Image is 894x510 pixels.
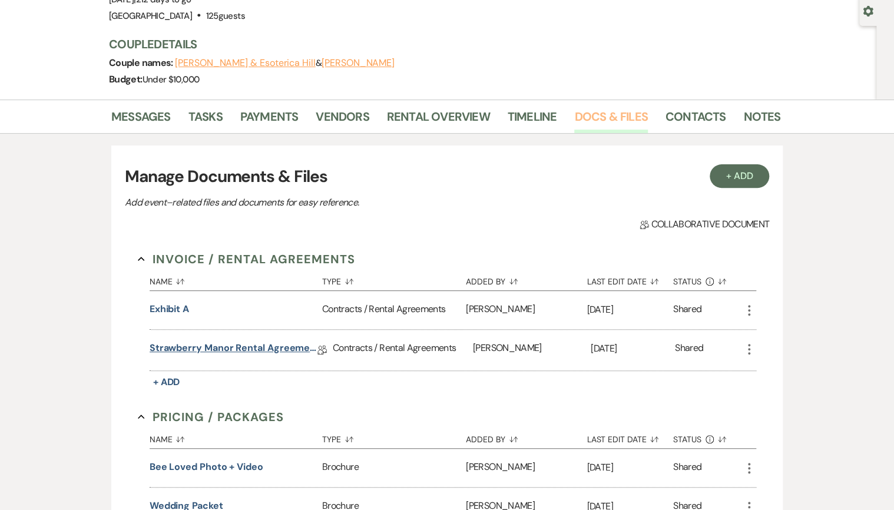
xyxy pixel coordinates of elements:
[466,449,587,487] div: [PERSON_NAME]
[322,291,466,329] div: Contracts / Rental Agreements
[587,302,673,317] p: [DATE]
[109,10,192,22] span: [GEOGRAPHIC_DATA]
[111,107,171,133] a: Messages
[125,164,769,189] h3: Manage Documents & Files
[150,374,184,390] button: + Add
[333,330,473,370] div: Contracts / Rental Agreements
[109,73,143,85] span: Budget:
[466,291,587,329] div: [PERSON_NAME]
[322,58,395,68] button: [PERSON_NAME]
[675,341,703,359] div: Shared
[508,107,557,133] a: Timeline
[387,107,490,133] a: Rental Overview
[150,460,263,474] button: Bee Loved Photo + Video
[665,107,726,133] a: Contacts
[673,426,742,448] button: Status
[109,57,175,69] span: Couple names:
[322,449,466,487] div: Brochure
[673,302,701,318] div: Shared
[863,5,873,16] button: Open lead details
[587,426,673,448] button: Last Edit Date
[175,57,395,69] span: &
[673,435,701,443] span: Status
[188,107,223,133] a: Tasks
[673,277,701,286] span: Status
[574,107,647,133] a: Docs & Files
[240,107,299,133] a: Payments
[150,302,189,316] button: Exhibit A
[466,426,587,448] button: Added By
[322,268,466,290] button: Type
[150,426,322,448] button: Name
[710,164,770,188] button: + Add
[640,217,769,231] span: Collaborative document
[587,268,673,290] button: Last Edit Date
[175,58,316,68] button: [PERSON_NAME] & Esoterica Hill
[673,268,742,290] button: Status
[743,107,780,133] a: Notes
[153,376,180,388] span: + Add
[587,460,673,475] p: [DATE]
[591,341,675,356] p: [DATE]
[316,107,369,133] a: Vendors
[150,268,322,290] button: Name
[150,341,317,359] a: Strawberry Manor Rental Agreement - Wedding
[143,74,200,85] span: Under $10,000
[125,195,537,210] p: Add event–related files and documents for easy reference.
[109,36,769,52] h3: Couple Details
[673,460,701,476] div: Shared
[322,426,466,448] button: Type
[473,330,591,370] div: [PERSON_NAME]
[466,268,587,290] button: Added By
[206,10,245,22] span: 125 guests
[138,250,355,268] button: Invoice / Rental Agreements
[138,408,284,426] button: Pricing / Packages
